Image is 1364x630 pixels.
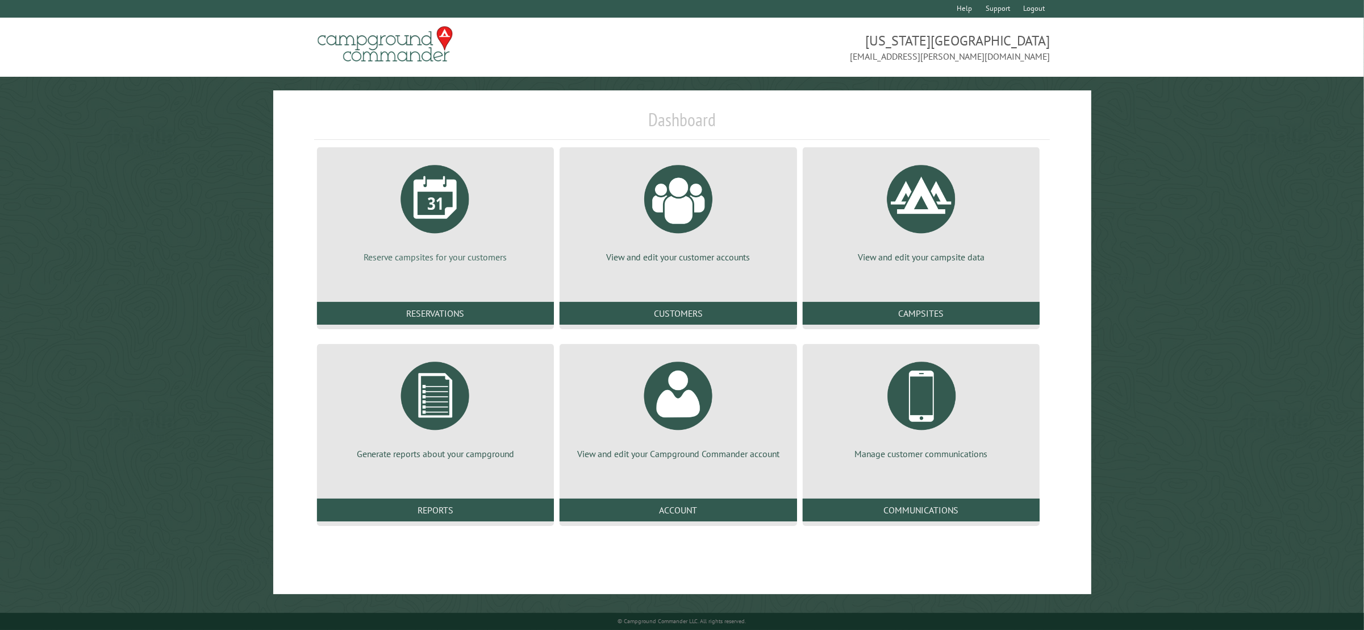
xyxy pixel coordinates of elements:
img: Campground Commander [314,22,456,67]
a: Generate reports about your campground [331,353,541,460]
a: Reservations [317,302,554,325]
a: Reports [317,499,554,521]
a: View and edit your Campground Commander account [573,353,783,460]
p: Generate reports about your campground [331,447,541,460]
a: Customers [560,302,797,325]
p: View and edit your Campground Commander account [573,447,783,460]
a: Communications [803,499,1040,521]
p: Reserve campsites for your customers [331,251,541,263]
a: Campsites [803,302,1040,325]
small: © Campground Commander LLC. All rights reserved. [618,617,746,625]
a: Account [560,499,797,521]
p: View and edit your campsite data [816,251,1027,263]
p: Manage customer communications [816,447,1027,460]
span: [US_STATE][GEOGRAPHIC_DATA] [EMAIL_ADDRESS][PERSON_NAME][DOMAIN_NAME] [682,31,1050,63]
a: View and edit your customer accounts [573,156,783,263]
a: Reserve campsites for your customers [331,156,541,263]
a: View and edit your campsite data [816,156,1027,263]
p: View and edit your customer accounts [573,251,783,263]
h1: Dashboard [314,109,1050,140]
a: Manage customer communications [816,353,1027,460]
